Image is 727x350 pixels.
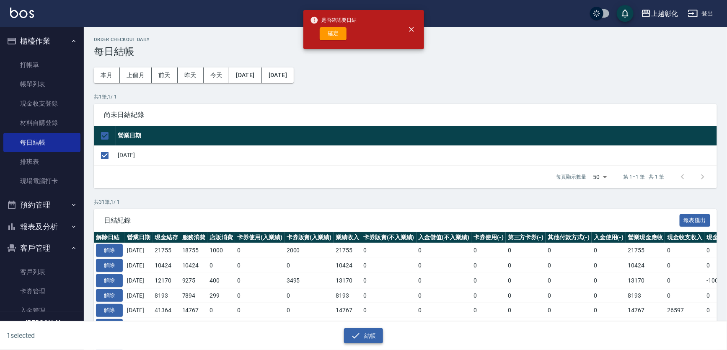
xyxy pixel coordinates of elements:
th: 卡券販賣(不入業績) [361,232,417,243]
button: 報表匯出 [680,214,711,227]
button: 預約管理 [3,194,80,216]
button: 前天 [152,67,178,83]
button: 解除 [96,319,123,332]
td: [DATE] [125,303,153,318]
td: 0 [361,288,417,303]
td: 0 [207,258,235,273]
td: 0 [235,243,285,258]
td: 0 [506,288,546,303]
button: 確定 [320,27,347,40]
a: 帳單列表 [3,75,80,94]
td: 0 [592,303,626,318]
button: 解除 [96,274,123,287]
button: 報表及分析 [3,216,80,238]
td: 0 [546,318,592,333]
td: 0 [506,243,546,258]
button: [DATE] [262,67,294,83]
td: 0 [417,273,472,288]
td: 9275 [180,273,208,288]
th: 其他付款方式(-) [546,232,592,243]
span: 尚未日結紀錄 [104,111,707,119]
td: 25264 [334,318,361,333]
td: 3495 [285,273,334,288]
td: 14767 [334,303,361,318]
button: 客戶管理 [3,237,80,259]
td: 10424 [334,258,361,273]
td: [DATE] [116,145,717,165]
button: 上越彰化 [638,5,681,22]
button: close [402,20,421,39]
td: 0 [417,303,472,318]
span: 日結紀錄 [104,216,680,225]
th: 店販消費 [207,232,235,243]
td: 0 [361,243,417,258]
td: 400 [207,273,235,288]
td: 0 [665,318,704,333]
td: 18755 [180,243,208,258]
button: 結帳 [344,328,383,344]
td: 2000 [285,318,334,333]
td: 10424 [180,258,208,273]
td: 0 [665,258,704,273]
th: 入金使用(-) [592,232,626,243]
h3: 每日結帳 [94,46,717,57]
td: 7894 [180,288,208,303]
td: 0 [417,258,472,273]
td: 0 [506,273,546,288]
td: [DATE] [125,243,153,258]
td: 8193 [334,288,361,303]
h5: [PERSON_NAME]徨 [26,319,68,336]
td: 0 [546,258,592,273]
a: 打帳單 [3,55,80,75]
th: 業績收入 [334,232,361,243]
td: 0 [235,273,285,288]
button: 登出 [685,6,717,21]
td: 41364 [153,303,180,318]
a: 現金收支登錄 [3,94,80,113]
td: 0 [235,288,285,303]
td: 12170 [153,273,180,288]
td: 13170 [334,273,361,288]
td: 0 [506,318,546,333]
th: 服務消費 [180,232,208,243]
td: 0 [592,258,626,273]
td: 23264 [180,318,208,333]
a: 排班表 [3,152,80,171]
th: 入金儲值(不入業績) [417,232,472,243]
td: 8193 [626,288,665,303]
th: 營業日期 [125,232,153,243]
td: [DATE] [125,318,153,333]
td: 0 [546,273,592,288]
td: 3367 [153,318,180,333]
td: 0 [665,243,704,258]
td: 0 [506,303,546,318]
td: 0 [592,288,626,303]
td: 0 [471,318,506,333]
td: [DATE] [125,258,153,273]
h2: Order checkout daily [94,37,717,42]
td: 0 [665,273,704,288]
td: 0 [361,303,417,318]
img: Logo [10,8,34,18]
td: 0 [592,273,626,288]
td: 0 [235,318,285,333]
th: 現金收支收入 [665,232,704,243]
td: 0 [361,258,417,273]
p: 共 31 筆, 1 / 1 [94,198,717,206]
td: 0 [592,318,626,333]
td: 0 [546,243,592,258]
th: 卡券販賣(入業績) [285,232,334,243]
td: 0 [361,273,417,288]
td: 1000 [207,243,235,258]
th: 解除日結 [94,232,125,243]
button: 解除 [96,259,123,272]
button: 解除 [96,244,123,257]
td: 0 [285,303,334,318]
td: 8193 [153,288,180,303]
h6: 1 selected [7,330,180,341]
td: 14767 [626,303,665,318]
a: 客戶列表 [3,262,80,282]
td: 0 [285,288,334,303]
td: 0 [417,288,472,303]
span: 是否確認要日結 [310,16,357,24]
